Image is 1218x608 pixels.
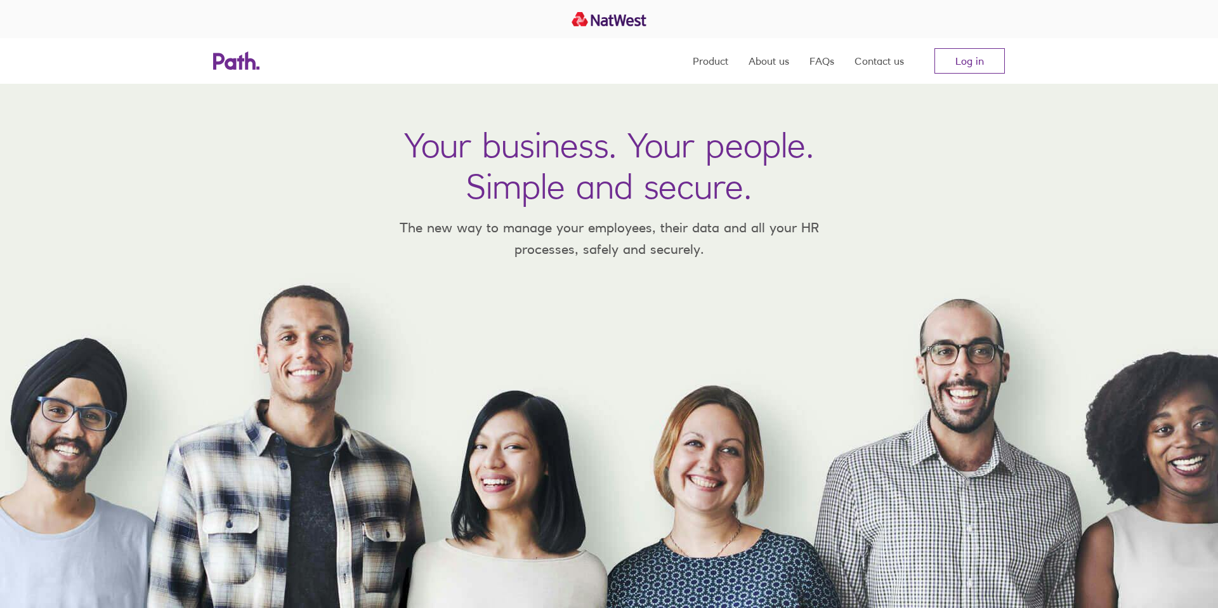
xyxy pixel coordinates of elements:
a: FAQs [809,38,834,84]
a: Log in [934,48,1005,74]
a: Product [693,38,728,84]
a: Contact us [855,38,904,84]
p: The new way to manage your employees, their data and all your HR processes, safely and securely. [381,217,837,260]
a: About us [749,38,789,84]
h1: Your business. Your people. Simple and secure. [404,124,814,207]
